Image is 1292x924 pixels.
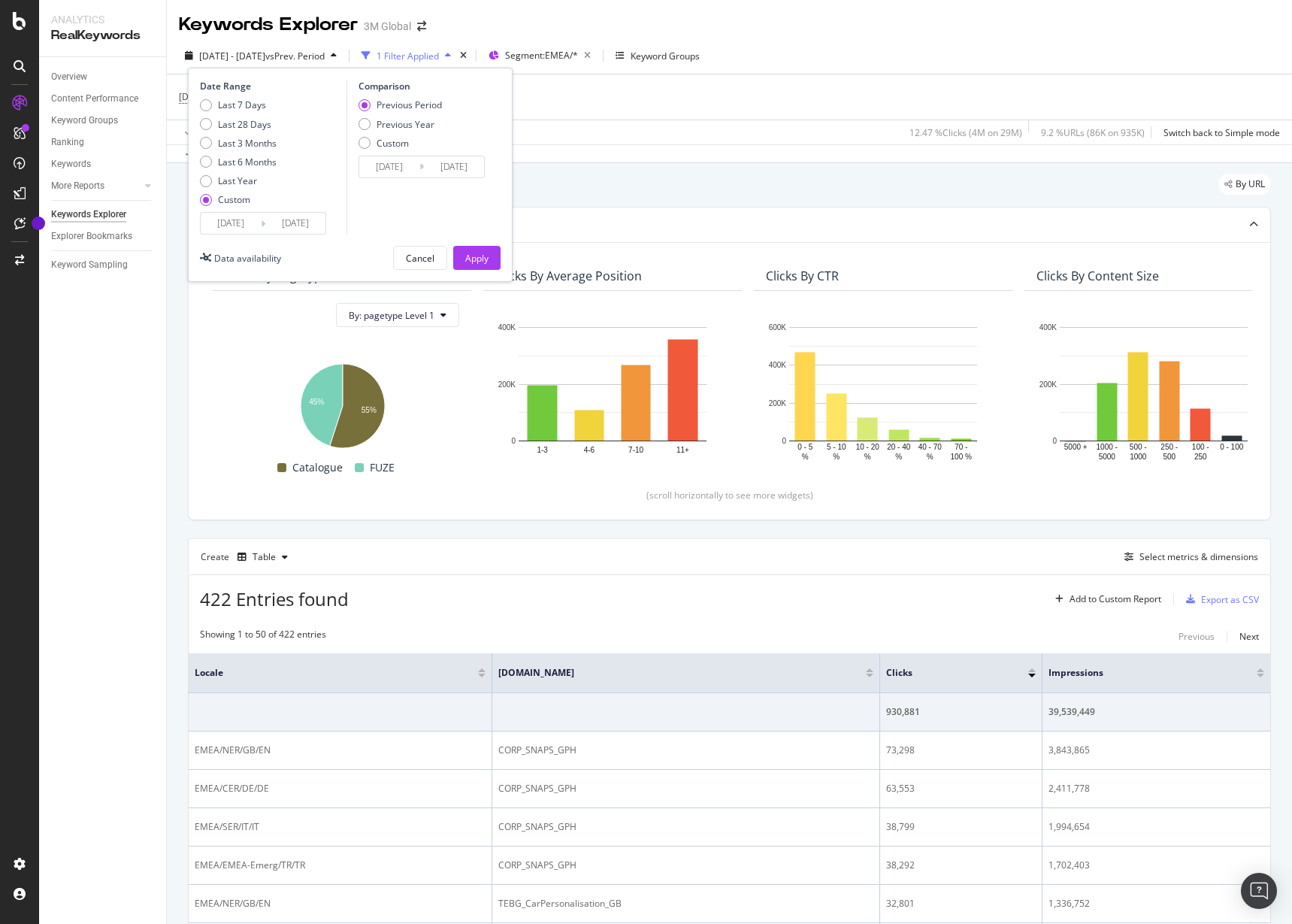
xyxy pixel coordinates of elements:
div: 38,799 [886,820,1036,834]
div: 930,881 [886,705,1036,719]
div: Previous Year [377,118,434,131]
div: Last 7 Days [218,98,266,111]
div: Last 6 Months [200,156,277,168]
input: Start Date [201,213,261,234]
div: Showing 1 to 50 of 422 entries [200,628,326,646]
div: (scroll horizontally to see more widgets) [207,489,1252,501]
text: 0 - 5 [797,444,812,452]
div: CORP_SNAPS_GPH [498,820,873,834]
a: Overview [51,69,156,85]
div: Keywords [51,156,91,172]
svg: A chart. [1036,320,1271,462]
div: Last 3 Months [218,137,277,150]
svg: A chart. [766,320,1000,462]
text: % [927,453,933,461]
text: % [833,453,840,461]
text: 70 - [955,444,967,452]
button: Apply [453,246,501,270]
text: 0 [782,437,786,445]
div: More Reports [51,178,104,194]
button: Switch back to Simple mode [1157,120,1280,144]
span: FUZE [370,459,395,477]
text: 0 - 100 [1220,444,1244,452]
div: Export as CSV [1201,593,1259,606]
div: Custom [200,193,277,206]
div: Apply [465,252,489,265]
button: Next [1239,628,1259,646]
button: Keyword Groups [610,44,706,68]
text: 100 - [1192,444,1209,452]
div: Custom [359,137,442,150]
text: 600K [769,323,787,332]
div: Last 28 Days [218,118,271,131]
span: Impressions [1048,666,1234,680]
button: Segment:EMEA/* [483,44,597,68]
div: Ranking [51,135,84,150]
div: A chart. [495,320,730,462]
div: Table [253,553,276,562]
text: 1000 - [1097,444,1118,452]
text: 7-10 [628,446,643,454]
div: EMEA/CER/DE/DE [195,782,486,795]
div: Analytics [51,12,154,27]
span: By: pagetype Level 1 [349,309,434,322]
text: 200K [498,380,516,389]
div: Custom [218,193,250,206]
button: Cancel [393,246,447,270]
div: Last 7 Days [200,98,277,111]
div: Last Year [218,174,257,187]
div: Explorer Bookmarks [51,229,132,244]
div: CORP_SNAPS_GPH [498,859,873,872]
button: [DATE] - [DATE]vsPrev. Period [179,44,343,68]
text: % [802,453,809,461]
div: Data availability [214,252,281,265]
div: Previous Year [359,118,442,131]
div: Clicks By CTR [766,268,839,283]
div: Previous Period [359,98,442,111]
div: Keyword Sampling [51,257,128,273]
button: Apply [179,120,222,144]
button: Previous [1179,628,1215,646]
div: Add to Custom Report [1070,595,1161,604]
a: Keyword Sampling [51,257,156,273]
text: 55% [362,406,377,414]
text: 500 - [1130,444,1147,452]
div: Open Intercom Messenger [1241,873,1277,909]
a: Keywords Explorer [51,207,156,223]
div: 38,292 [886,859,1036,872]
a: Explorer Bookmarks [51,229,156,244]
div: EMEA/SER/IT/IT [195,820,486,834]
span: 422 Entries found [200,586,349,611]
div: Keyword Groups [51,113,118,129]
div: 2,411,778 [1048,782,1264,795]
div: 63,553 [886,782,1036,795]
div: Previous Period [377,98,442,111]
div: arrow-right-arrow-left [417,21,426,32]
button: Add to Custom Report [1049,587,1161,611]
a: Keywords [51,156,156,172]
div: Keyword Groups [631,50,700,62]
text: % [864,453,871,461]
div: Next [1239,630,1259,643]
text: 4-6 [584,446,595,454]
div: Keywords Explorer [51,207,126,223]
input: End Date [265,213,325,234]
text: 0 [511,437,516,445]
div: Last 3 Months [200,137,277,150]
text: 1-3 [537,446,548,454]
div: 9.2 % URLs ( 86K on 935K ) [1041,126,1145,139]
div: Tooltip anchor [32,217,45,230]
text: 40 - 70 [918,444,943,452]
text: 250 - [1160,444,1178,452]
span: [DOMAIN_NAME] [179,90,252,103]
input: Start Date [359,156,419,177]
text: 20 - 40 [887,444,911,452]
svg: A chart. [225,356,459,450]
text: % [895,453,902,461]
span: locale [195,666,455,680]
text: 5000 [1099,453,1116,461]
div: 1,336,752 [1048,897,1264,910]
span: vs Prev. Period [265,50,325,62]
